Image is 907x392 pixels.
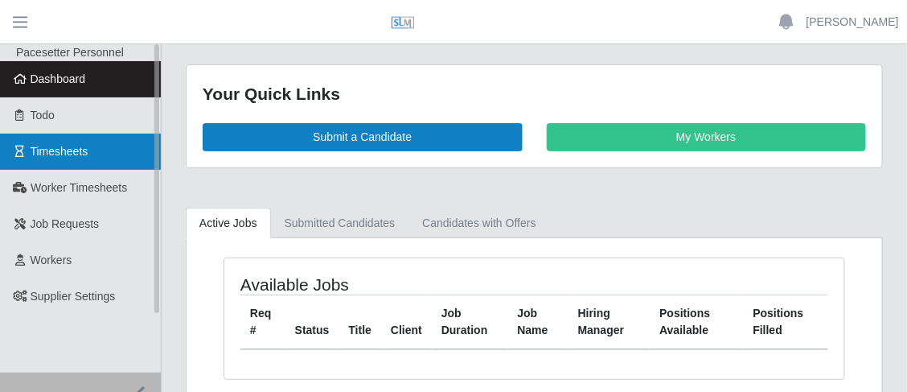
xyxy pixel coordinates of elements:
[271,208,409,239] a: Submitted Candidates
[381,295,432,349] th: Client
[203,81,866,107] div: Your Quick Links
[31,145,88,158] span: Timesheets
[547,123,867,151] a: My Workers
[391,10,415,35] img: SLM Logo
[744,295,828,349] th: Positions Filled
[31,254,72,266] span: Workers
[568,295,650,349] th: Hiring Manager
[186,208,271,239] a: Active Jobs
[240,274,471,295] h4: Available Jobs
[508,295,568,349] th: Job Name
[31,181,127,194] span: Worker Timesheets
[31,109,55,122] span: Todo
[31,290,116,303] span: Supplier Settings
[31,72,86,85] span: Dashboard
[806,14,899,31] a: [PERSON_NAME]
[432,295,508,349] th: Job Duration
[339,295,382,349] th: Title
[240,295,285,349] th: Req #
[16,46,124,59] span: Pacesetter Personnel
[285,295,339,349] th: Status
[31,217,100,230] span: Job Requests
[203,123,523,151] a: Submit a Candidate
[408,208,549,239] a: Candidates with Offers
[650,295,743,349] th: Positions Available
